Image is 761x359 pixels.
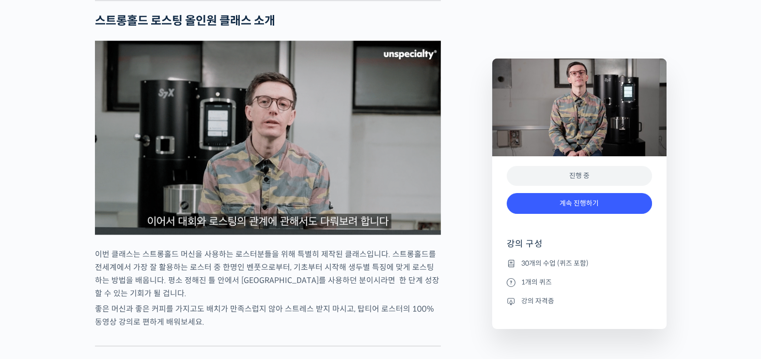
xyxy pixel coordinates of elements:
[507,257,652,269] li: 30개의 수업 (퀴즈 포함)
[31,293,36,301] span: 홈
[507,166,652,186] div: 진행 중
[3,279,64,303] a: 홈
[64,279,125,303] a: 대화
[507,238,652,257] h4: 강의 구성
[95,302,441,329] p: 좋은 머신과 좋은 커피를 가지고도 배치가 만족스럽지 않아 스트레스 받지 마시고, 탑티어 로스터의 100% 동영상 강의로 편하게 배워보세요.
[95,248,441,300] p: 이번 클래스는 스트롱홀드 머신을 사용하는 로스터분들을 위해 특별히 제작된 클래스입니다. 스트롱홀드를 전세계에서 가장 잘 활용하는 로스터 중 한명인 벤풋으로부터, 기초부터 시작...
[89,294,100,301] span: 대화
[507,193,652,214] a: 계속 진행하기
[125,279,186,303] a: 설정
[95,14,441,28] h2: 스트롱홀드 로스팅 올인원 클래스 소개
[150,293,161,301] span: 설정
[507,295,652,307] li: 강의 자격증
[507,276,652,288] li: 1개의 퀴즈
